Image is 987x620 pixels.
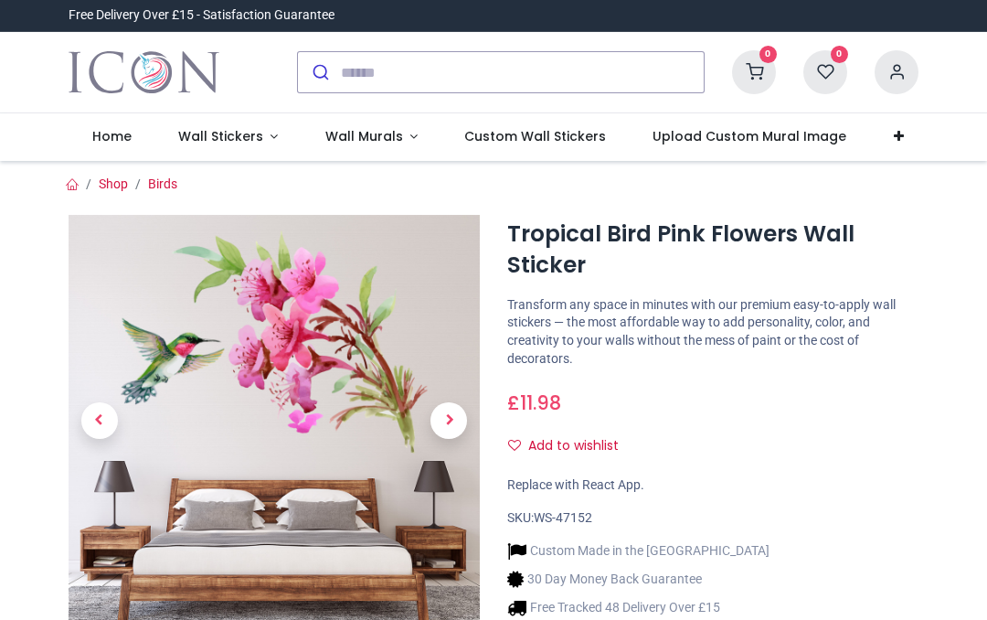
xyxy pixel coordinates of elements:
[92,127,132,145] span: Home
[99,176,128,191] a: Shop
[507,509,918,528] div: SKU:
[298,52,341,92] button: Submit
[507,219,918,282] h1: Tropical Bird Pink Flowers Wall Sticker
[430,402,467,439] span: Next
[69,6,334,25] div: Free Delivery Over £15 - Satisfaction Guarantee
[69,47,219,98] img: Icon Wall Stickers
[507,476,918,495] div: Replace with React App.
[831,46,848,63] sup: 0
[507,570,769,589] li: 30 Day Money Back Guarantee
[325,127,403,145] span: Wall Murals
[419,277,481,565] a: Next
[507,541,769,561] li: Custom Made in the [GEOGRAPHIC_DATA]
[69,47,219,98] a: Logo of Icon Wall Stickers
[534,510,592,525] span: WS-47152
[507,390,561,416] span: £
[653,127,846,145] span: Upload Custom Mural Image
[508,439,521,452] i: Add to wishlist
[803,64,847,79] a: 0
[148,176,177,191] a: Birds
[464,127,606,145] span: Custom Wall Stickers
[507,296,918,368] p: Transform any space in minutes with our premium easy-to-apply wall stickers — the most affordable...
[178,127,263,145] span: Wall Stickers
[535,6,918,25] iframe: Customer reviews powered by Trustpilot
[69,277,131,565] a: Previous
[759,46,777,63] sup: 0
[507,598,769,617] li: Free Tracked 48 Delivery Over £15
[302,113,441,161] a: Wall Murals
[81,402,118,439] span: Previous
[154,113,302,161] a: Wall Stickers
[732,64,776,79] a: 0
[520,390,561,416] span: 11.98
[507,431,634,462] button: Add to wishlistAdd to wishlist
